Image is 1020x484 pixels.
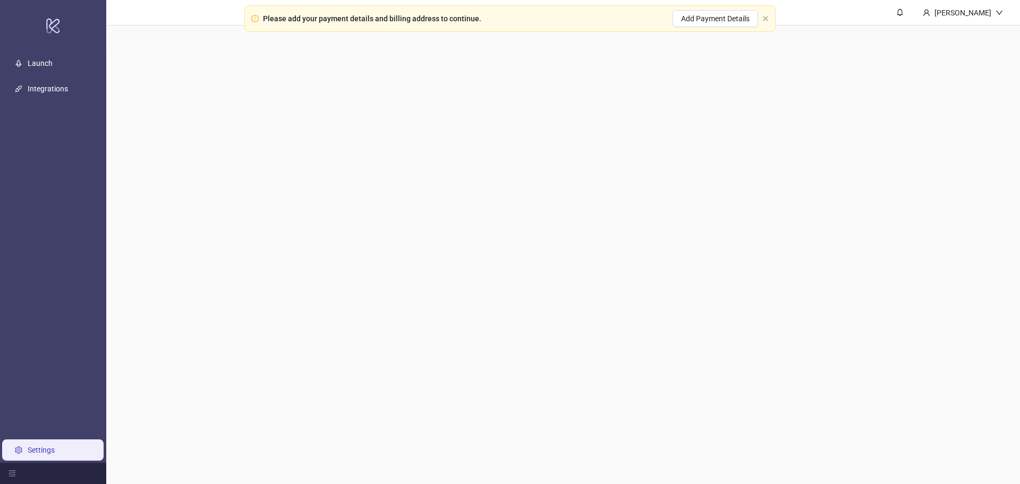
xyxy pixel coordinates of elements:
[251,15,259,22] span: exclamation-circle
[930,7,996,19] div: [PERSON_NAME]
[896,9,904,16] span: bell
[8,470,16,477] span: menu-fold
[28,59,53,67] a: Launch
[996,9,1003,16] span: down
[28,84,68,93] a: Integrations
[923,9,930,16] span: user
[263,13,481,24] div: Please add your payment details and billing address to continue.
[673,10,758,27] button: Add Payment Details
[762,15,769,22] button: close
[681,14,750,23] span: Add Payment Details
[28,446,55,454] a: Settings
